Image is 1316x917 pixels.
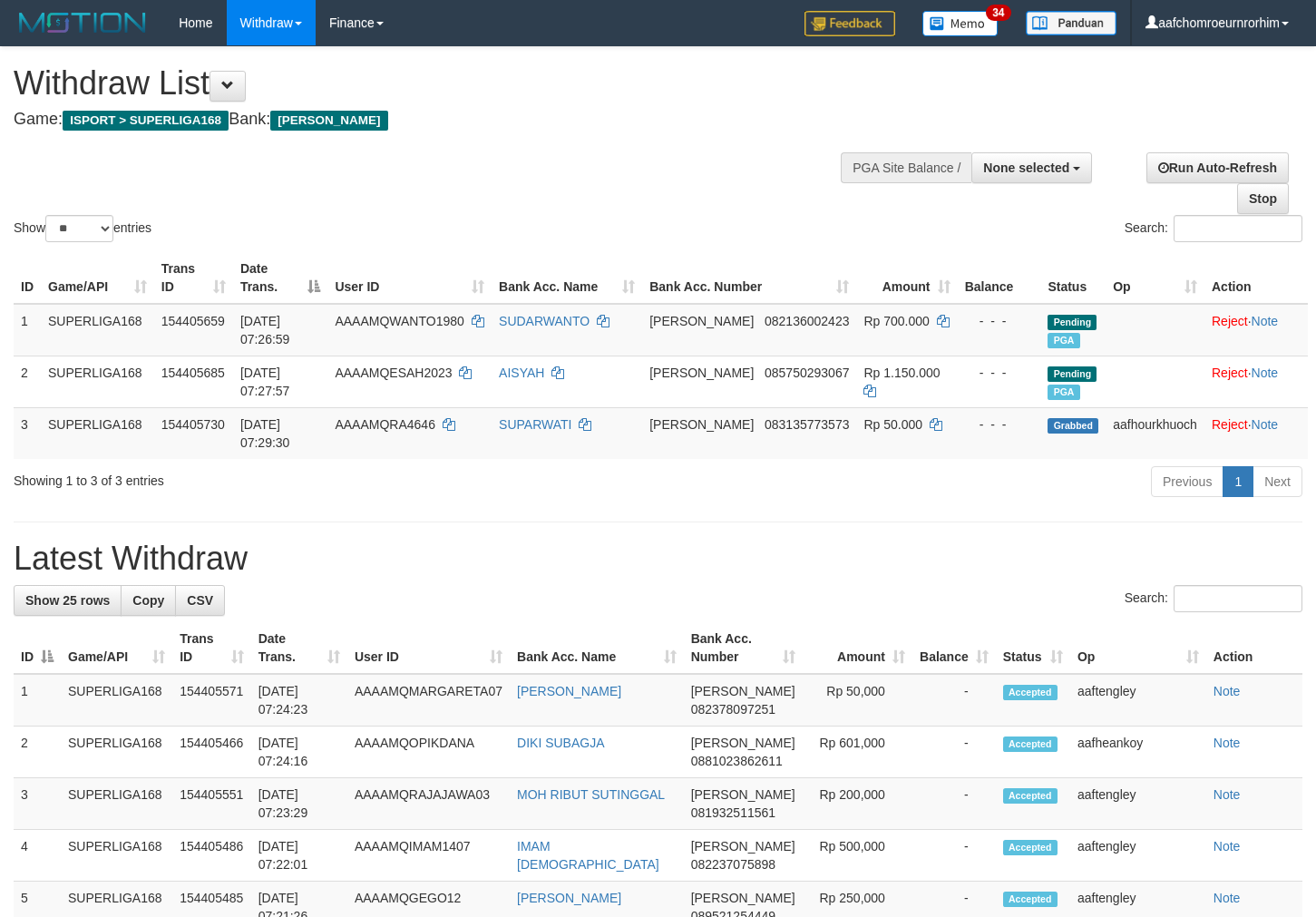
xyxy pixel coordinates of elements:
span: Rp 1.150.000 [863,366,940,380]
th: Op: activate to sort column ascending [1106,252,1204,304]
th: User ID: activate to sort column ascending [327,252,492,304]
span: [PERSON_NAME] [270,111,387,131]
th: Balance: activate to sort column ascending [912,622,996,674]
td: SUPERLIGA168 [61,830,172,882]
div: - - - [965,364,1034,382]
td: AAAAMQRAJAJAWA03 [347,778,510,830]
td: - [912,778,996,830]
span: Copy 082378097251 to clipboard [691,702,775,717]
span: [PERSON_NAME] [649,366,754,380]
label: Show entries [14,215,151,242]
div: Showing 1 to 3 of 3 entries [14,464,535,490]
span: [PERSON_NAME] [691,736,795,750]
span: [PERSON_NAME] [691,891,795,905]
a: Note [1214,736,1241,750]
th: User ID: activate to sort column ascending [347,622,510,674]
span: 34 [986,5,1010,21]
h1: Withdraw List [14,65,859,102]
span: Marked by aafheankoy [1048,385,1079,400]
td: 154405551 [172,778,250,830]
a: Reject [1212,366,1248,380]
img: Button%20Memo.svg [922,11,999,36]
span: 154405730 [161,417,225,432]
td: 2 [14,727,61,778]
a: Note [1252,366,1279,380]
th: Game/API: activate to sort column ascending [41,252,154,304]
td: 1 [14,674,61,727]
span: [DATE] 07:29:30 [240,417,290,450]
th: Amount: activate to sort column ascending [803,622,912,674]
span: [PERSON_NAME] [691,684,795,698]
th: Status [1040,252,1106,304]
span: Copy 082237075898 to clipboard [691,857,775,872]
td: aafheankoy [1070,727,1206,778]
a: Note [1252,314,1279,328]
th: Op: activate to sort column ascending [1070,622,1206,674]
th: ID [14,252,41,304]
div: PGA Site Balance / [841,152,971,183]
td: SUPERLIGA168 [41,407,154,459]
span: Pending [1048,315,1097,330]
h4: Game: Bank: [14,111,859,129]
span: Accepted [1003,840,1058,855]
a: Note [1252,417,1279,432]
td: 1 [14,304,41,356]
td: aafhourkhuoch [1106,407,1204,459]
td: 3 [14,778,61,830]
a: 1 [1223,466,1253,497]
td: SUPERLIGA168 [61,727,172,778]
a: IMAM [DEMOGRAPHIC_DATA] [517,839,659,872]
span: Copy 0881023862611 to clipboard [691,754,783,768]
th: Bank Acc. Name: activate to sort column ascending [492,252,642,304]
td: 154405466 [172,727,250,778]
td: 154405571 [172,674,250,727]
select: Showentries [45,215,113,242]
td: [DATE] 07:22:01 [251,830,347,882]
span: Grabbed [1048,418,1098,434]
span: Accepted [1003,788,1058,804]
th: Action [1204,252,1308,304]
th: Game/API: activate to sort column ascending [61,622,172,674]
td: · [1204,304,1308,356]
h1: Latest Withdraw [14,541,1302,577]
span: Copy 083135773573 to clipboard [765,417,849,432]
a: [PERSON_NAME] [517,891,621,905]
span: Show 25 rows [25,593,110,608]
div: - - - [965,312,1034,330]
a: AISYAH [499,366,544,380]
td: aaftengley [1070,674,1206,727]
span: Rp 50.000 [863,417,922,432]
span: AAAAMQWANTO1980 [335,314,463,328]
a: Previous [1151,466,1223,497]
td: - [912,674,996,727]
button: None selected [971,152,1092,183]
td: · [1204,356,1308,407]
input: Search: [1174,585,1302,612]
th: Bank Acc. Number: activate to sort column ascending [642,252,856,304]
th: Date Trans.: activate to sort column descending [233,252,328,304]
a: Reject [1212,314,1248,328]
span: AAAAMQRA4646 [335,417,435,432]
td: Rp 50,000 [803,674,912,727]
th: Trans ID: activate to sort column ascending [172,622,250,674]
td: AAAAMQMARGARETA07 [347,674,510,727]
label: Search: [1125,215,1302,242]
td: 4 [14,830,61,882]
td: AAAAMQOPIKDANA [347,727,510,778]
a: Show 25 rows [14,585,122,616]
a: Run Auto-Refresh [1146,152,1289,183]
td: 2 [14,356,41,407]
td: SUPERLIGA168 [61,674,172,727]
td: - [912,727,996,778]
td: - [912,830,996,882]
span: [PERSON_NAME] [691,787,795,802]
span: Accepted [1003,892,1058,907]
span: AAAAMQESAH2023 [335,366,452,380]
td: 3 [14,407,41,459]
a: SUDARWANTO [499,314,590,328]
span: 154405685 [161,366,225,380]
label: Search: [1125,585,1302,612]
span: CSV [187,593,213,608]
th: Amount: activate to sort column ascending [856,252,957,304]
th: Action [1206,622,1302,674]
